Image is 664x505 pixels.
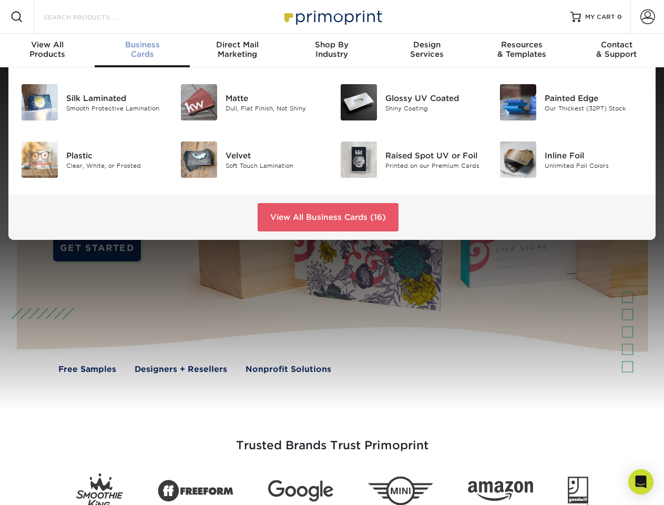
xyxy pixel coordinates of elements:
[500,142,536,178] img: Inline Foil Business Cards
[585,13,615,22] span: MY CART
[385,104,484,113] div: Shiny Coating
[95,40,189,59] div: Cards
[66,104,165,113] div: Smooth Protective Lamination
[180,80,324,125] a: Matte Business Cards Matte Dull, Flat Finish, Not Shiny
[21,80,165,125] a: Silk Laminated Business Cards Silk Laminated Smooth Protective Lamination
[569,34,664,67] a: Contact& Support
[284,40,379,59] div: Industry
[500,84,536,120] img: Painted Edge Business Cards
[22,142,58,178] img: Plastic Business Cards
[284,34,379,67] a: Shop ByIndustry
[474,40,569,49] span: Resources
[385,92,484,104] div: Glossy UV Coated
[95,34,189,67] a: BusinessCards
[284,40,379,49] span: Shop By
[545,161,643,170] div: Unlimited Foil Colors
[25,413,640,465] h3: Trusted Brands Trust Primoprint
[43,11,145,23] input: SEARCH PRODUCTS.....
[568,477,588,505] img: Goodwill
[190,40,284,49] span: Direct Mail
[190,34,284,67] a: Direct MailMarketing
[545,149,643,161] div: Inline Foil
[340,137,484,182] a: Raised Spot UV or Foil Business Cards Raised Spot UV or Foil Printed on our Premium Cards
[66,161,165,170] div: Clear, White, or Frosted
[181,142,217,178] img: Velvet Business Cards
[66,149,165,161] div: Plastic
[628,469,653,494] div: Open Intercom Messenger
[385,149,484,161] div: Raised Spot UV or Foil
[66,92,165,104] div: Silk Laminated
[95,40,189,49] span: Business
[474,34,569,67] a: Resources& Templates
[499,80,643,125] a: Painted Edge Business Cards Painted Edge Our Thickest (32PT) Stock
[280,5,385,28] img: Primoprint
[226,104,324,113] div: Dull, Flat Finish, Not Shiny
[268,480,333,502] img: Google
[380,40,474,59] div: Services
[569,40,664,49] span: Contact
[499,137,643,182] a: Inline Foil Business Cards Inline Foil Unlimited Foil Colors
[385,161,484,170] div: Printed on our Premium Cards
[341,84,377,120] img: Glossy UV Coated Business Cards
[341,142,377,178] img: Raised Spot UV or Foil Business Cards
[22,84,58,120] img: Silk Laminated Business Cards
[226,149,324,161] div: Velvet
[545,92,643,104] div: Painted Edge
[21,137,165,182] a: Plastic Business Cards Plastic Clear, White, or Frosted
[226,92,324,104] div: Matte
[468,481,533,501] img: Amazon
[380,34,474,67] a: DesignServices
[380,40,474,49] span: Design
[340,80,484,125] a: Glossy UV Coated Business Cards Glossy UV Coated Shiny Coating
[617,13,622,21] span: 0
[190,40,284,59] div: Marketing
[474,40,569,59] div: & Templates
[545,104,643,113] div: Our Thickest (32PT) Stock
[181,84,217,120] img: Matte Business Cards
[258,203,399,231] a: View All Business Cards (16)
[569,40,664,59] div: & Support
[180,137,324,182] a: Velvet Business Cards Velvet Soft Touch Lamination
[226,161,324,170] div: Soft Touch Lamination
